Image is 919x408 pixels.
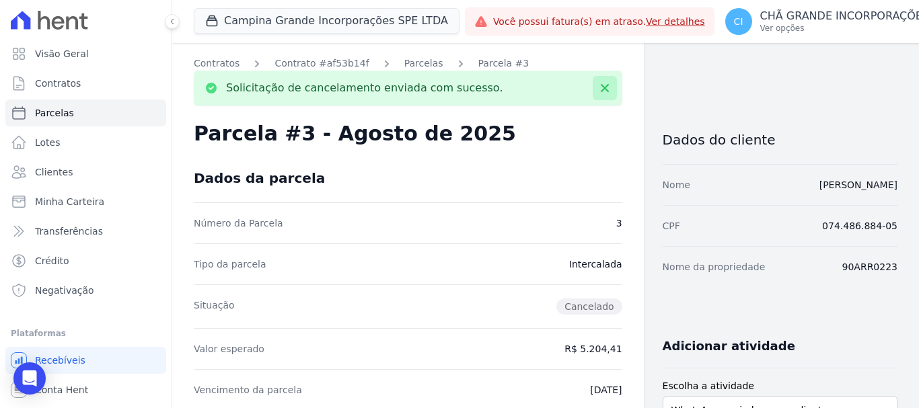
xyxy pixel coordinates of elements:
[5,218,166,245] a: Transferências
[35,77,81,90] span: Contratos
[5,129,166,156] a: Lotes
[35,284,94,297] span: Negativação
[5,376,166,403] a: Conta Hent
[616,216,622,230] dd: 3
[35,165,73,179] span: Clientes
[663,379,897,393] label: Escolha a atividade
[5,99,166,126] a: Parcelas
[5,277,166,304] a: Negativação
[646,16,705,27] a: Ver detalhes
[35,225,103,238] span: Transferências
[842,260,897,274] dd: 90ARR0223
[194,216,283,230] dt: Número da Parcela
[194,257,266,271] dt: Tipo da parcela
[5,347,166,374] a: Recebíveis
[663,260,766,274] dt: Nome da propriedade
[5,40,166,67] a: Visão Geral
[5,188,166,215] a: Minha Carteira
[194,56,622,71] nav: Breadcrumb
[35,354,85,367] span: Recebíveis
[35,383,88,397] span: Conta Hent
[734,17,743,26] span: CI
[194,383,302,397] dt: Vencimento da parcela
[569,257,622,271] dd: Intercalada
[663,219,680,233] dt: CPF
[35,195,104,208] span: Minha Carteira
[663,338,795,354] h3: Adicionar atividade
[194,122,516,146] h2: Parcela #3 - Agosto de 2025
[194,8,459,34] button: Campina Grande Incorporações SPE LTDA
[35,47,89,60] span: Visão Geral
[194,342,264,356] dt: Valor esperado
[194,298,235,315] dt: Situação
[13,362,46,395] div: Open Intercom Messenger
[493,15,705,29] span: Você possui fatura(s) em atraso.
[590,383,622,397] dd: [DATE]
[11,325,161,341] div: Plataformas
[564,342,622,356] dd: R$ 5.204,41
[226,81,503,95] p: Solicitação de cancelamento enviada com sucesso.
[556,298,622,315] span: Cancelado
[5,159,166,186] a: Clientes
[819,179,897,190] a: [PERSON_NAME]
[663,178,690,192] dt: Nome
[5,247,166,274] a: Crédito
[274,56,369,71] a: Contrato #af53b14f
[35,254,69,268] span: Crédito
[194,56,240,71] a: Contratos
[35,106,74,120] span: Parcelas
[5,70,166,97] a: Contratos
[194,170,325,186] div: Dados da parcela
[404,56,443,71] a: Parcelas
[35,136,61,149] span: Lotes
[478,56,529,71] a: Parcela #3
[822,219,897,233] dd: 074.486.884-05
[663,132,897,148] h3: Dados do cliente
